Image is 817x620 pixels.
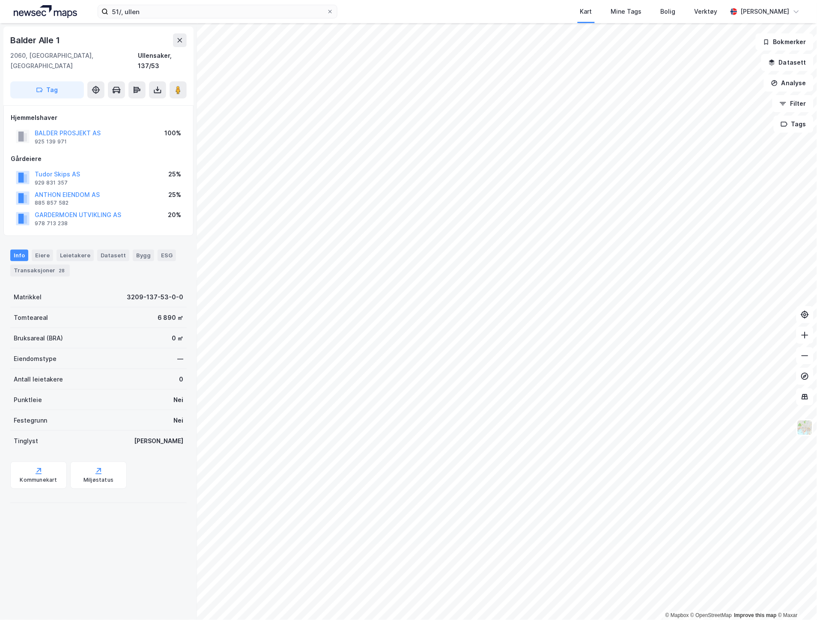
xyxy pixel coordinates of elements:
[35,138,67,145] div: 925 139 971
[179,374,183,385] div: 0
[14,333,63,343] div: Bruksareal (BRA)
[172,333,183,343] div: 0 ㎡
[158,313,183,323] div: 6 890 ㎡
[97,250,129,261] div: Datasett
[14,292,42,302] div: Matrikkel
[173,395,183,405] div: Nei
[35,179,68,186] div: 929 831 357
[177,354,183,364] div: —
[695,6,718,17] div: Verktøy
[168,169,181,179] div: 25%
[14,5,77,18] img: logo.a4113a55bc3d86da70a041830d287a7e.svg
[14,436,38,446] div: Tinglyst
[764,75,814,92] button: Analyse
[10,265,70,277] div: Transaksjoner
[611,6,642,17] div: Mine Tags
[127,292,183,302] div: 3209-137-53-0-0
[10,33,61,47] div: Balder Alle 1
[14,374,63,385] div: Antall leietakere
[32,250,53,261] div: Eiere
[164,128,181,138] div: 100%
[774,579,817,620] div: Kontrollprogram for chat
[14,415,47,426] div: Festegrunn
[797,420,813,436] img: Z
[10,250,28,261] div: Info
[168,190,181,200] div: 25%
[772,95,814,112] button: Filter
[35,200,69,206] div: 885 857 582
[11,113,186,123] div: Hjemmelshaver
[10,81,84,98] button: Tag
[14,354,57,364] div: Eiendomstype
[14,313,48,323] div: Tomteareal
[10,51,138,71] div: 2060, [GEOGRAPHIC_DATA], [GEOGRAPHIC_DATA]
[661,6,676,17] div: Bolig
[774,116,814,133] button: Tags
[108,5,327,18] input: Søk på adresse, matrikkel, gårdeiere, leietakere eller personer
[11,154,186,164] div: Gårdeiere
[35,220,68,227] div: 978 713 238
[741,6,790,17] div: [PERSON_NAME]
[57,266,66,275] div: 28
[133,250,154,261] div: Bygg
[168,210,181,220] div: 20%
[173,415,183,426] div: Nei
[57,250,94,261] div: Leietakere
[580,6,592,17] div: Kart
[665,613,689,619] a: Mapbox
[14,395,42,405] div: Punktleie
[734,613,777,619] a: Improve this map
[20,477,57,484] div: Kommunekart
[774,579,817,620] iframe: Chat Widget
[761,54,814,71] button: Datasett
[134,436,183,446] div: [PERSON_NAME]
[691,613,732,619] a: OpenStreetMap
[138,51,187,71] div: Ullensaker, 137/53
[756,33,814,51] button: Bokmerker
[83,477,113,484] div: Miljøstatus
[158,250,176,261] div: ESG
